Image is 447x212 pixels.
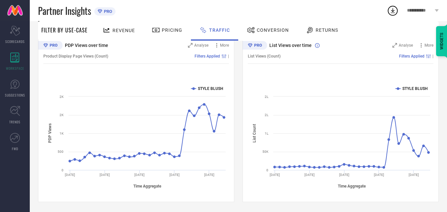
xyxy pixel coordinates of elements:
text: 1L [265,132,269,135]
svg: Zoom [392,43,397,48]
span: List Views (Count) [248,54,281,59]
text: 2L [265,113,269,117]
text: 0 [62,168,64,172]
text: 2K [60,95,64,99]
text: [DATE] [134,173,145,177]
tspan: Time Aggregate [338,184,366,189]
span: Product Display Page Views (Count) [43,54,108,59]
span: List Views over time [269,43,312,48]
span: More [220,43,229,48]
tspan: PDP Views [48,123,52,143]
text: 2L [265,95,269,99]
text: STYLE BLUSH [402,86,427,91]
text: 0 [266,168,268,172]
div: Premium [38,41,63,51]
svg: Zoom [188,43,193,48]
span: | [432,54,433,59]
text: [DATE] [409,173,419,177]
span: More [425,43,433,48]
text: 2K [60,113,64,117]
span: WORKSPACE [6,66,24,71]
text: [DATE] [270,173,280,177]
span: SUGGESTIONS [5,93,25,98]
span: FWD [12,146,18,151]
span: Returns [316,27,338,33]
span: Pricing [162,27,182,33]
span: Revenue [112,28,135,33]
text: 500 [58,150,64,153]
text: [DATE] [204,173,214,177]
text: [DATE] [374,173,384,177]
span: PRO [102,9,112,14]
text: [DATE] [100,173,110,177]
span: Filter By Use-Case [41,26,88,34]
div: Open download list [387,5,399,17]
text: [DATE] [169,173,180,177]
text: [DATE] [304,173,315,177]
tspan: Time Aggregate [133,184,161,189]
span: Analyse [194,43,208,48]
text: [DATE] [339,173,349,177]
span: Conversion [257,27,289,33]
span: PDP Views over time [65,43,108,48]
span: | [228,54,229,59]
span: SCORECARDS [5,39,25,44]
span: TRENDS [9,119,21,124]
text: STYLE BLUSH [198,86,223,91]
text: 1K [60,132,64,135]
text: [DATE] [65,173,75,177]
span: Filters Applied [195,54,220,59]
span: Traffic [209,27,230,33]
span: Partner Insights [38,4,91,18]
span: Filters Applied [399,54,425,59]
tspan: List Count [252,124,257,143]
span: Analyse [399,43,413,48]
text: 50K [262,150,269,153]
div: Premium [243,41,267,51]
